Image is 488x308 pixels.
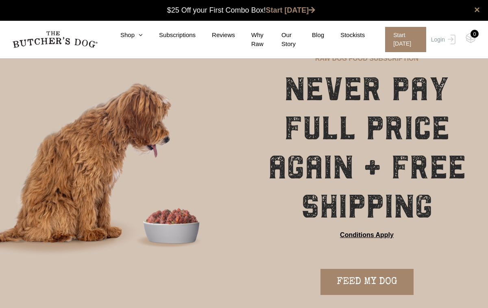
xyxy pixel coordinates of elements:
img: TBD_Cart-Empty.png [466,33,476,43]
a: close [474,5,480,15]
h1: NEVER PAY FULL PRICE AGAIN + FREE SHIPPING [266,70,468,226]
a: Blog [296,31,324,40]
span: Start [DATE] [385,27,426,52]
a: Why Raw [235,31,265,49]
a: Subscriptions [143,31,196,40]
a: Start [DATE] [377,27,429,52]
div: 0 [471,30,479,38]
a: Stockists [324,31,365,40]
p: RAW DOG FOOD SUBSCRIPTION [315,54,418,64]
a: Reviews [196,31,235,40]
a: Login [429,27,455,52]
a: Conditions Apply [340,230,394,240]
a: Our Story [265,31,296,49]
a: Shop [104,31,143,40]
a: Start [DATE] [266,6,316,14]
a: FEED MY DOG [320,269,414,295]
